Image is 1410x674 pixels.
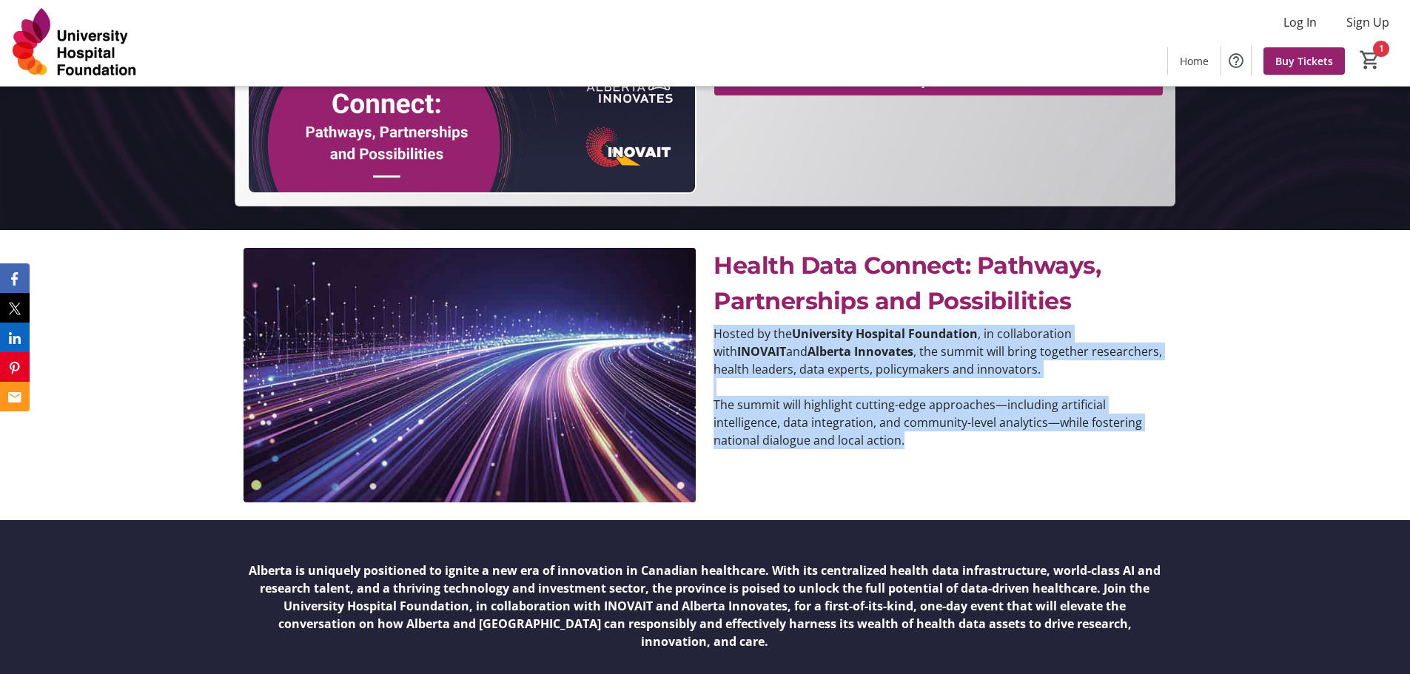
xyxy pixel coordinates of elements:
[737,343,786,360] strong: INOVAIT
[1263,47,1345,75] a: Buy Tickets
[244,248,696,502] img: undefined
[1272,10,1329,34] button: Log In
[249,562,1161,650] strong: Alberta is uniquely positioned to ignite a new era of innovation in Canadian healthcare. With its...
[1221,46,1251,75] button: Help
[714,396,1166,449] p: The summit will highlight cutting-edge approaches—including artificial intelligence, data integra...
[1357,47,1383,73] button: Cart
[1180,53,1209,69] span: Home
[1346,13,1389,31] span: Sign Up
[808,343,913,360] strong: Alberta Innovates
[714,325,1166,378] p: Hosted by the , in collaboration with and , the summit will bring together researchers, health le...
[714,66,1163,95] button: Buy Tickets
[1168,47,1221,75] a: Home
[9,6,141,80] img: University Hospital Foundation's Logo
[1275,53,1333,69] span: Buy Tickets
[714,251,1101,315] span: Health Data Connect: Pathways, Partnerships and Possibilities
[1335,10,1401,34] button: Sign Up
[792,326,978,342] strong: University Hospital Foundation
[1283,13,1317,31] span: Log In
